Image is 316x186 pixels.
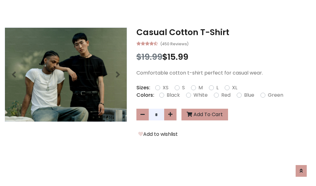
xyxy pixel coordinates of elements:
[136,69,311,77] p: Comfortable cotton t-shirt perfect for casual wear.
[193,91,208,99] label: White
[182,84,185,91] label: S
[216,84,218,91] label: L
[167,91,180,99] label: Black
[268,91,283,99] label: Green
[136,84,150,91] p: Sizes:
[221,91,231,99] label: Red
[168,51,188,63] span: 15.99
[136,52,311,62] h3: $
[160,40,189,47] small: (450 Reviews)
[136,51,162,63] span: $19.99
[232,84,237,91] label: XL
[136,27,311,37] h3: Casual Cotton T-Shirt
[136,130,180,138] button: Add to wishlist
[136,91,154,99] p: Colors:
[5,28,127,122] img: Image
[244,91,254,99] label: Blue
[198,84,203,91] label: M
[163,84,168,91] label: XS
[181,109,228,120] button: Add To Cart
